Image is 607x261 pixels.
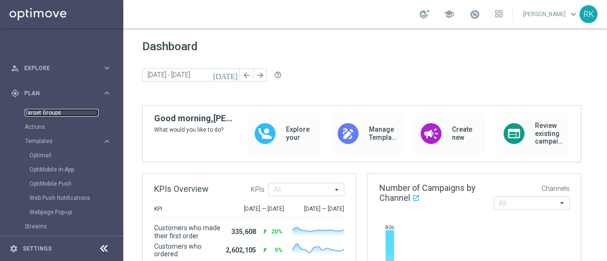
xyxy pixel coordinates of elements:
[444,9,454,19] span: school
[25,123,99,131] a: Actions
[9,244,18,253] i: settings
[24,65,102,71] span: Explore
[25,134,122,219] div: Templates
[102,89,111,98] i: keyboard_arrow_right
[102,137,111,146] i: keyboard_arrow_right
[24,90,102,96] span: Plan
[568,9,579,19] span: keyboard_arrow_down
[579,5,598,23] div: RK
[29,191,122,205] div: Web Push Notifications
[25,109,99,117] a: Target Groups
[10,90,112,97] button: gps_fixed Plan keyboard_arrow_right
[11,64,102,72] div: Explore
[29,162,122,177] div: OptiMobile In-App
[29,194,99,202] a: Web Push Notifications
[29,148,122,162] div: Optimail
[29,208,99,216] a: Webpage Pop-up
[29,152,99,159] a: Optimail
[25,234,122,248] div: Realtime Triggers
[25,120,122,134] div: Actions
[25,137,112,145] button: Templates keyboard_arrow_right
[11,89,19,98] i: gps_fixed
[29,205,122,219] div: Webpage Pop-up
[23,246,52,252] a: Settings
[102,63,111,72] i: keyboard_arrow_right
[29,166,99,173] a: OptiMobile In-App
[25,219,122,234] div: Streams
[10,64,112,72] button: person_search Explore keyboard_arrow_right
[25,106,122,120] div: Target Groups
[25,138,102,144] div: Templates
[25,138,93,144] span: Templates
[11,64,19,72] i: person_search
[29,177,122,191] div: OptiMobile Push
[11,89,102,98] div: Plan
[522,7,579,21] a: [PERSON_NAME]keyboard_arrow_down
[25,223,99,230] a: Streams
[29,180,99,188] a: OptiMobile Push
